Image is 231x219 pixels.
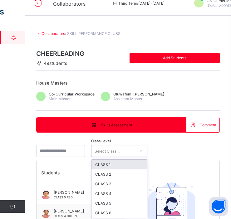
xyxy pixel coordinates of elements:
[36,50,126,57] span: CHEERLEADING
[113,92,165,96] span: Oluwafemi [PERSON_NAME]
[91,169,147,179] div: CLASS 2
[91,139,111,143] span: Class Level
[41,170,60,175] span: Students
[91,179,147,189] div: CLASS 3
[91,189,147,198] div: CLASS 4
[112,1,165,6] span: session/term information
[134,56,215,60] span: Add Students
[91,160,147,169] div: CLASS 1
[36,80,220,85] span: House Masters
[65,31,120,36] span: / SKILL PERFORMANCE CLUBS
[54,209,110,213] span: [PERSON_NAME]
[209,197,228,216] button: Open asap
[53,1,86,7] span: Collaborators
[54,196,73,199] span: CLASS 5 RED
[113,96,142,101] span: Assistant Master
[54,190,110,195] span: [PERSON_NAME]
[91,198,147,208] div: CLASS 5
[95,145,120,157] div: Select Class ...
[41,190,51,199] img: 74211.png
[41,209,51,218] img: 110341.png
[91,208,147,218] div: CLASS 6
[124,168,219,185] div: Select a Student
[49,96,71,101] span: Main Master
[36,61,67,66] span: 49 students
[42,31,65,36] a: Collaborators
[54,214,77,218] span: CLASS 4 GREEN
[199,123,216,127] span: Comment
[101,123,132,127] span: Skills Assessment
[49,92,95,96] span: Co-Curricular Workspace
